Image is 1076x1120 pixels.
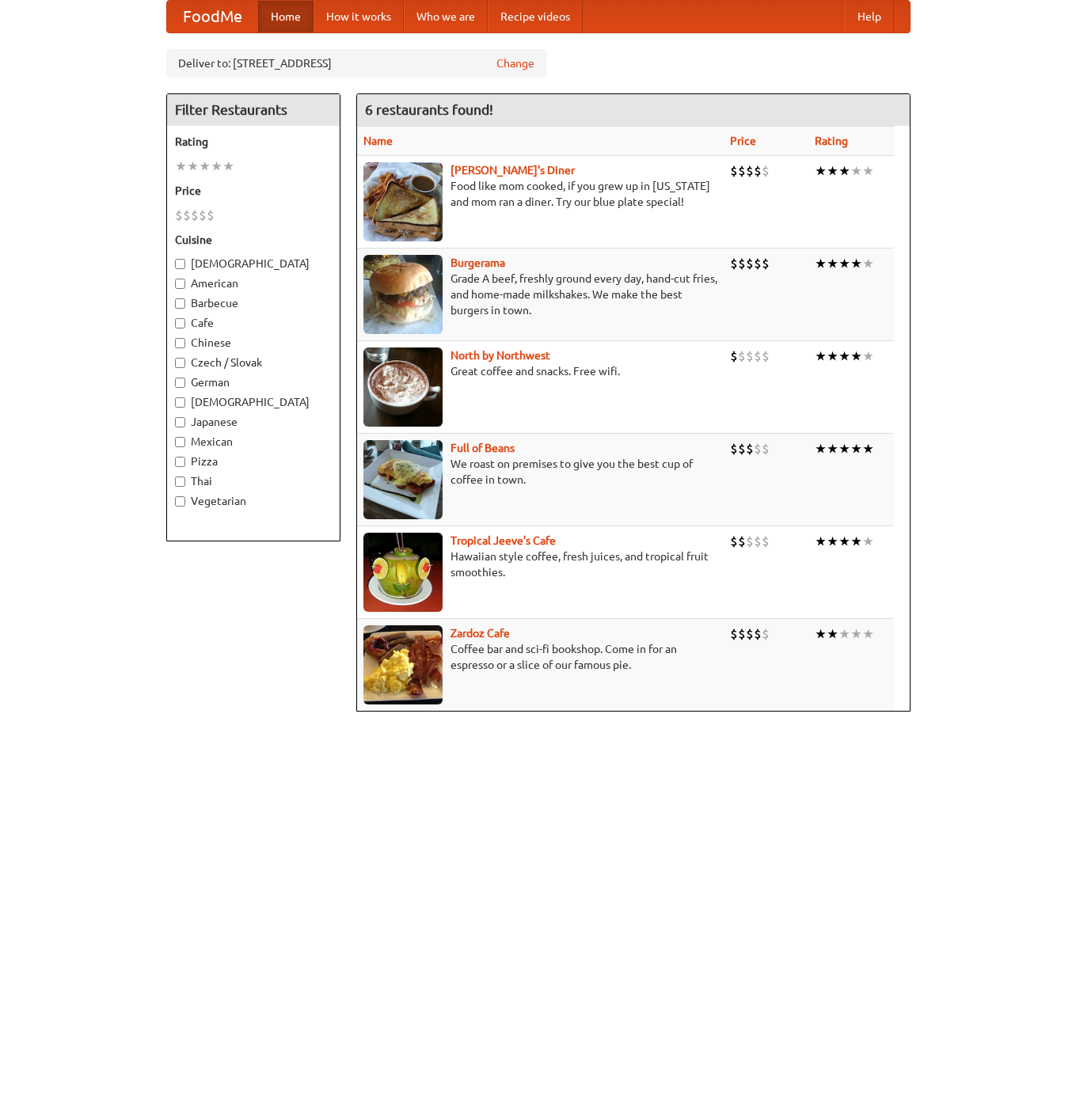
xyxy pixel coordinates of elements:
[827,625,838,643] li: ★
[207,207,215,224] li: $
[363,271,717,318] p: Grade A beef, freshly ground every day, hand-cut fries, and home-made milkshakes. We make the bes...
[199,207,207,224] li: $
[862,347,874,365] li: ★
[496,55,534,71] a: Change
[183,207,191,224] li: $
[175,256,332,271] label: [DEMOGRAPHIC_DATA]
[175,374,332,390] label: German
[175,338,185,348] input: Chinese
[862,625,874,643] li: ★
[827,440,838,457] li: ★
[746,533,754,550] li: $
[175,183,332,199] h5: Price
[827,533,838,550] li: ★
[730,255,738,272] li: $
[175,493,332,509] label: Vegetarian
[363,549,717,580] p: Hawaiian style coffee, fresh juices, and tropical fruit smoothies.
[191,207,199,224] li: $
[363,135,393,147] a: Name
[738,625,746,643] li: $
[746,440,754,457] li: $
[838,255,850,272] li: ★
[862,440,874,457] li: ★
[166,49,546,78] div: Deliver to: [STREET_ADDRESS]
[175,457,185,467] input: Pizza
[850,625,862,643] li: ★
[746,162,754,180] li: $
[451,442,515,454] a: Full of Beans
[199,158,211,175] li: ★
[211,158,222,175] li: ★
[850,440,862,457] li: ★
[175,476,185,487] input: Thai
[754,255,762,272] li: $
[175,158,187,175] li: ★
[746,625,754,643] li: $
[363,440,443,519] img: beans.jpg
[815,162,827,180] li: ★
[451,627,510,640] a: Zardoz Cafe
[762,255,770,272] li: $
[363,456,717,488] p: We roast on premises to give you the best cup of coffee in town.
[363,347,443,427] img: north.jpg
[167,1,258,32] a: FoodMe
[451,256,505,269] a: Burgerama
[363,363,717,379] p: Great coffee and snacks. Free wifi.
[451,349,550,362] a: North by Northwest
[730,162,738,180] li: $
[175,259,185,269] input: [DEMOGRAPHIC_DATA]
[187,158,199,175] li: ★
[175,434,332,450] label: Mexican
[730,533,738,550] li: $
[363,533,443,612] img: jeeves.jpg
[838,533,850,550] li: ★
[175,414,332,430] label: Japanese
[175,397,185,408] input: [DEMOGRAPHIC_DATA]
[175,394,332,410] label: [DEMOGRAPHIC_DATA]
[175,298,185,309] input: Barbecue
[404,1,488,32] a: Who we are
[175,496,185,507] input: Vegetarian
[746,347,754,365] li: $
[175,134,332,150] h5: Rating
[314,1,404,32] a: How it works
[363,625,443,704] img: zardoz.jpg
[175,473,332,489] label: Thai
[730,135,756,147] a: Price
[175,275,332,291] label: American
[730,440,738,457] li: $
[862,533,874,550] li: ★
[730,625,738,643] li: $
[222,158,234,175] li: ★
[738,162,746,180] li: $
[815,440,827,457] li: ★
[167,94,340,126] h4: Filter Restaurants
[175,315,332,331] label: Cafe
[738,347,746,365] li: $
[175,437,185,447] input: Mexican
[850,533,862,550] li: ★
[365,102,493,117] ng-pluralize: 6 restaurants found!
[730,347,738,365] li: $
[363,255,443,334] img: burgerama.jpg
[827,255,838,272] li: ★
[838,625,850,643] li: ★
[762,162,770,180] li: $
[762,625,770,643] li: $
[175,279,185,289] input: American
[175,232,332,248] h5: Cuisine
[451,534,556,547] a: Tropical Jeeve's Cafe
[827,347,838,365] li: ★
[850,162,862,180] li: ★
[845,1,894,32] a: Help
[175,417,185,427] input: Japanese
[175,335,332,351] label: Chinese
[754,533,762,550] li: $
[815,347,827,365] li: ★
[754,162,762,180] li: $
[746,255,754,272] li: $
